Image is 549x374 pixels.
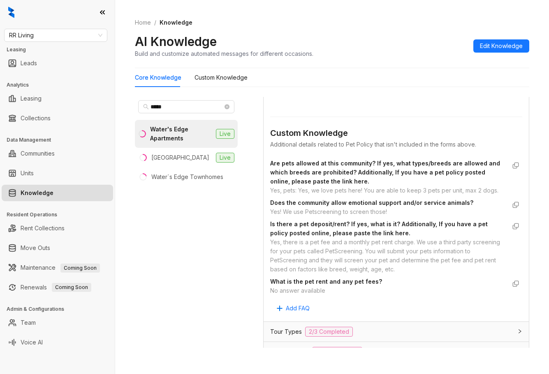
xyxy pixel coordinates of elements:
[270,207,506,216] div: Yes! We use Petscreening to screen those!
[135,34,217,49] h2: AI Knowledge
[2,240,113,256] li: Move Outs
[52,283,91,292] span: Coming Soon
[151,172,223,181] div: Water`s Edge Townhomes
[270,127,522,140] div: Custom Knowledge
[2,185,113,201] li: Knowledge
[2,110,113,126] li: Collections
[225,104,229,109] span: close-circle
[135,49,313,58] div: Build and customize automated messages for different occasions.
[270,302,316,315] button: Add FAQ
[270,220,488,236] strong: Is there a pet deposit/rent? If yes, what is it? Additionally, If you have a pet policy posted on...
[270,160,500,185] strong: Are pets allowed at this community? If yes, what types/breeds are allowed and which breeds are pr...
[143,104,149,110] span: search
[151,153,209,162] div: [GEOGRAPHIC_DATA]
[2,55,113,71] li: Leads
[160,19,192,26] span: Knowledge
[2,165,113,181] li: Units
[270,278,382,285] strong: What is the pet rent and any pet fees?
[264,342,529,362] div: Parking Policy0/13 Completed
[21,279,91,296] a: RenewalsComing Soon
[21,314,36,331] a: Team
[21,90,42,107] a: Leasing
[21,110,51,126] a: Collections
[312,347,362,357] span: 0/13 Completed
[7,81,115,89] h3: Analytics
[270,186,506,195] div: Yes, pets: Yes, we love pets here! You are able to keep 3 pets per unit, max 2 dogs.
[7,46,115,53] h3: Leasing
[21,240,50,256] a: Move Outs
[480,41,523,50] span: Edit Knowledge
[21,145,55,162] a: Communities
[270,347,309,356] span: Parking Policy
[270,199,473,206] strong: Does the community allow emotional support and/or service animals?
[264,322,529,342] div: Tour Types2/3 Completed
[9,29,102,41] span: RR Living
[473,39,529,53] button: Edit Knowledge
[60,264,100,273] span: Coming Soon
[7,211,115,218] h3: Resident Operations
[7,136,115,144] h3: Data Management
[7,305,115,313] h3: Admin & Configurations
[21,334,43,351] a: Voice AI
[21,220,65,236] a: Rent Collections
[195,73,248,82] div: Custom Knowledge
[2,334,113,351] li: Voice AI
[270,327,302,336] span: Tour Types
[2,90,113,107] li: Leasing
[154,18,156,27] li: /
[2,314,113,331] li: Team
[8,7,14,18] img: logo
[150,125,213,143] div: Water's Edge Apartments
[21,165,34,181] a: Units
[21,55,37,71] a: Leads
[133,18,153,27] a: Home
[286,304,310,313] span: Add FAQ
[216,129,234,139] span: Live
[270,140,522,149] div: Additional details related to Pet Policy that isn't included in the forms above.
[270,286,506,295] div: No answer available
[305,327,353,337] span: 2/3 Completed
[135,73,181,82] div: Core Knowledge
[2,279,113,296] li: Renewals
[270,238,506,274] div: Yes, there is a pet fee and a monthly pet rent charge. We use a third party screening for your pe...
[517,329,522,334] span: collapsed
[21,185,53,201] a: Knowledge
[2,259,113,276] li: Maintenance
[216,153,234,163] span: Live
[2,220,113,236] li: Rent Collections
[2,145,113,162] li: Communities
